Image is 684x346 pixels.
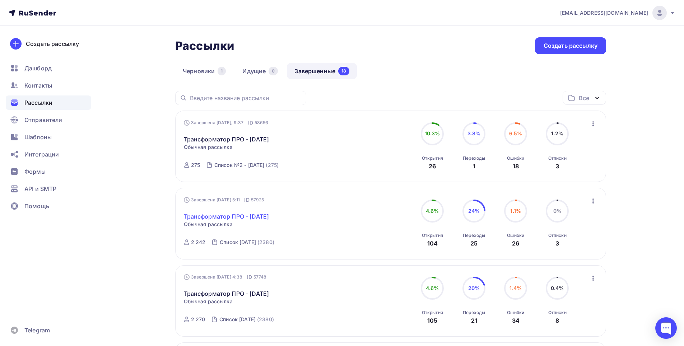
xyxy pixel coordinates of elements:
span: 10.3% [425,130,440,136]
span: ID [248,119,253,126]
span: Отправители [24,116,62,124]
span: [EMAIL_ADDRESS][DOMAIN_NAME] [560,9,648,17]
div: 2 242 [191,239,206,246]
span: Рассылки [24,98,52,107]
div: 3 [555,162,559,170]
div: (2380) [257,239,274,246]
span: Шаблоны [24,133,52,141]
div: 25 [470,239,478,248]
div: Переходы [463,155,485,161]
div: 0 [269,67,278,75]
a: Контакты [6,78,91,93]
div: 18 [338,67,349,75]
a: Шаблоны [6,130,91,144]
div: (2380) [257,316,274,323]
span: Обычная рассылка [184,144,233,151]
div: Завершена [DATE] 5:11 [184,196,264,204]
div: Все [579,94,589,102]
a: Трансформатор ПРО - [DATE] [184,289,269,298]
div: 8 [555,316,559,325]
span: Дашборд [24,64,52,73]
div: Отписки [548,155,567,161]
a: Завершенные18 [287,63,357,79]
div: Отписки [548,310,567,315]
div: 21 [471,316,477,325]
a: Формы [6,164,91,179]
div: 26 [429,162,436,170]
span: 20% [468,285,480,291]
a: Отправители [6,113,91,127]
div: Ошибки [507,155,524,161]
div: 2 270 [191,316,205,323]
div: Создать рассылку [544,42,597,50]
div: Ошибки [507,233,524,238]
span: ID [247,273,252,281]
div: (275) [266,162,279,169]
div: Отписки [548,233,567,238]
h2: Рассылки [175,39,234,53]
span: 1.4% [509,285,522,291]
span: 24% [468,208,480,214]
a: Дашборд [6,61,91,75]
span: 4.6% [426,208,439,214]
span: Помощь [24,202,49,210]
div: 26 [512,239,519,248]
div: Завершена [DATE], 9:37 [184,119,269,126]
input: Введите название рассылки [190,94,302,102]
div: Список [DATE] [219,316,256,323]
div: Открытия [422,233,443,238]
span: Обычная рассылка [184,298,233,305]
a: Черновики1 [175,63,233,79]
span: ID [244,196,249,204]
button: Все [563,91,606,105]
a: Трансформатор ПРО - [DATE] [184,135,269,144]
div: Создать рассылку [26,39,79,48]
div: 1 [473,162,475,170]
span: 1.2% [551,130,563,136]
div: Переходы [463,233,485,238]
div: 105 [427,316,437,325]
div: 275 [191,162,200,169]
div: Список [DATE] [220,239,256,246]
a: Идущие0 [235,63,285,79]
div: Открытия [422,155,443,161]
span: 4.6% [426,285,439,291]
span: 58656 [255,119,269,126]
span: Контакты [24,81,52,90]
span: Telegram [24,326,50,335]
span: 6.5% [509,130,522,136]
span: Обычная рассылка [184,221,233,228]
a: Список №2 - [DATE] (275) [214,159,279,171]
div: 104 [427,239,438,248]
a: Список [DATE] (2380) [219,237,275,248]
span: Формы [24,167,46,176]
a: Трансформатор ПРО - [DATE] [184,212,269,221]
span: 3.8% [467,130,481,136]
span: 57925 [251,196,264,204]
a: Список [DATE] (2380) [219,314,275,325]
div: 1 [218,67,226,75]
div: 34 [512,316,520,325]
span: 0% [553,208,562,214]
div: 18 [513,162,519,170]
span: 0.4% [551,285,564,291]
div: Завершена [DATE] 4:38 [184,273,267,281]
div: Открытия [422,310,443,315]
div: Переходы [463,310,485,315]
span: 1.1% [510,208,521,214]
div: 3 [555,239,559,248]
span: 57748 [253,273,267,281]
a: [EMAIL_ADDRESS][DOMAIN_NAME] [560,6,675,20]
div: Ошибки [507,310,524,315]
span: API и SMTP [24,184,56,193]
div: Список №2 - [DATE] [214,162,265,169]
span: Интеграции [24,150,59,159]
a: Рассылки [6,95,91,110]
